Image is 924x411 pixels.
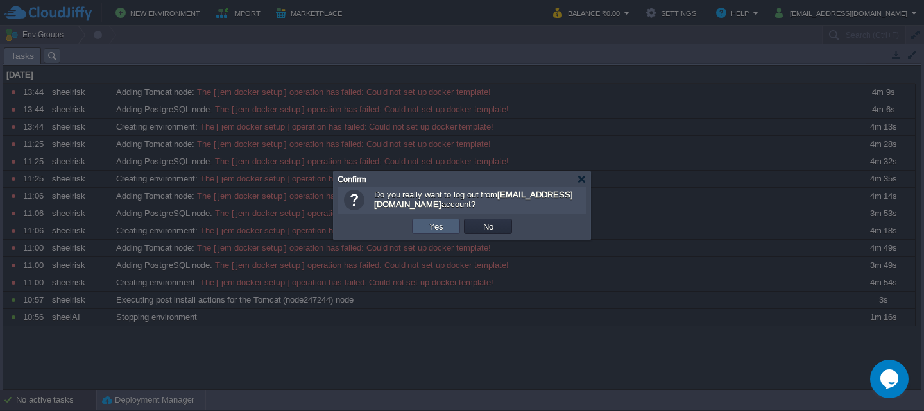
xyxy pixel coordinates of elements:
[374,190,573,209] span: Do you really want to log out from account?
[338,174,366,184] span: Confirm
[374,190,573,209] b: [EMAIL_ADDRESS][DOMAIN_NAME]
[870,360,911,398] iframe: chat widget
[425,221,447,232] button: Yes
[479,221,497,232] button: No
